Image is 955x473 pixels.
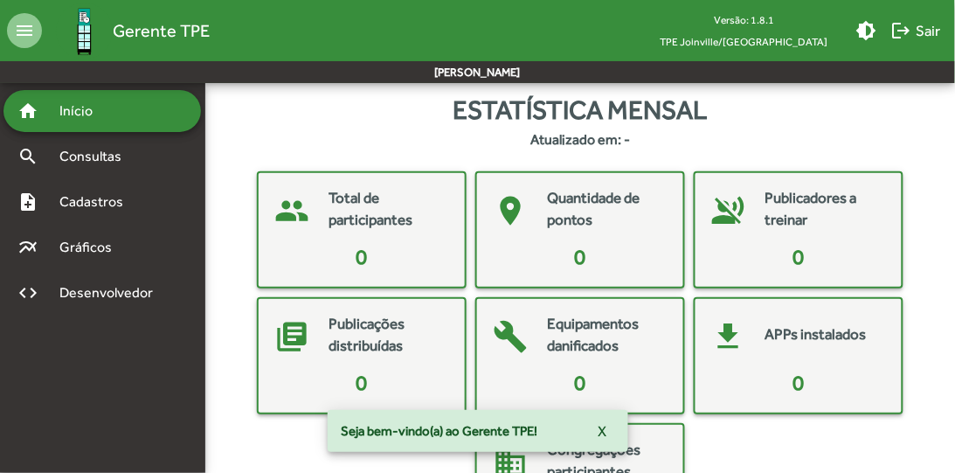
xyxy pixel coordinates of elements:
[530,129,630,150] strong: Atualizado em: -
[56,3,113,59] img: Logo
[329,187,447,232] mat-card-title: Total de participantes
[891,15,941,46] span: Sair
[585,415,621,447] button: X
[266,184,318,237] mat-icon: people
[891,20,912,41] mat-icon: logout
[49,146,144,167] span: Consultas
[356,245,368,268] span: 0
[575,371,586,394] span: 0
[17,101,38,122] mat-icon: home
[17,282,38,303] mat-icon: code
[453,90,708,129] span: Estatística mensal
[17,146,38,167] mat-icon: search
[547,187,666,232] mat-card-title: Quantidade de pontos
[575,245,586,268] span: 0
[793,245,805,268] span: 0
[884,15,948,46] button: Sair
[547,313,666,358] mat-card-title: Equipamentos danificados
[17,237,38,258] mat-icon: multiline_chart
[484,184,536,237] mat-icon: place
[49,282,173,303] span: Desenvolvedor
[856,20,877,41] mat-icon: brightness_medium
[49,101,118,122] span: Início
[702,310,755,363] mat-icon: get_app
[266,310,318,363] mat-icon: library_books
[793,371,805,394] span: 0
[765,323,867,346] mat-card-title: APPs instalados
[599,415,607,447] span: X
[113,17,210,45] span: Gerente TPE
[49,191,146,212] span: Cadastros
[356,371,368,394] span: 0
[647,9,842,31] div: Versão: 1.8.1
[17,191,38,212] mat-icon: note_add
[647,31,842,52] span: TPE Joinville/[GEOGRAPHIC_DATA]
[765,187,884,232] mat-card-title: Publicadores a treinar
[484,310,536,363] mat-icon: build
[702,184,755,237] mat-icon: voice_over_off
[42,3,210,59] a: Gerente TPE
[342,422,538,440] span: Seja bem-vindo(a) ao Gerente TPE!
[7,13,42,48] mat-icon: menu
[329,313,447,358] mat-card-title: Publicações distribuídas
[49,237,135,258] span: Gráficos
